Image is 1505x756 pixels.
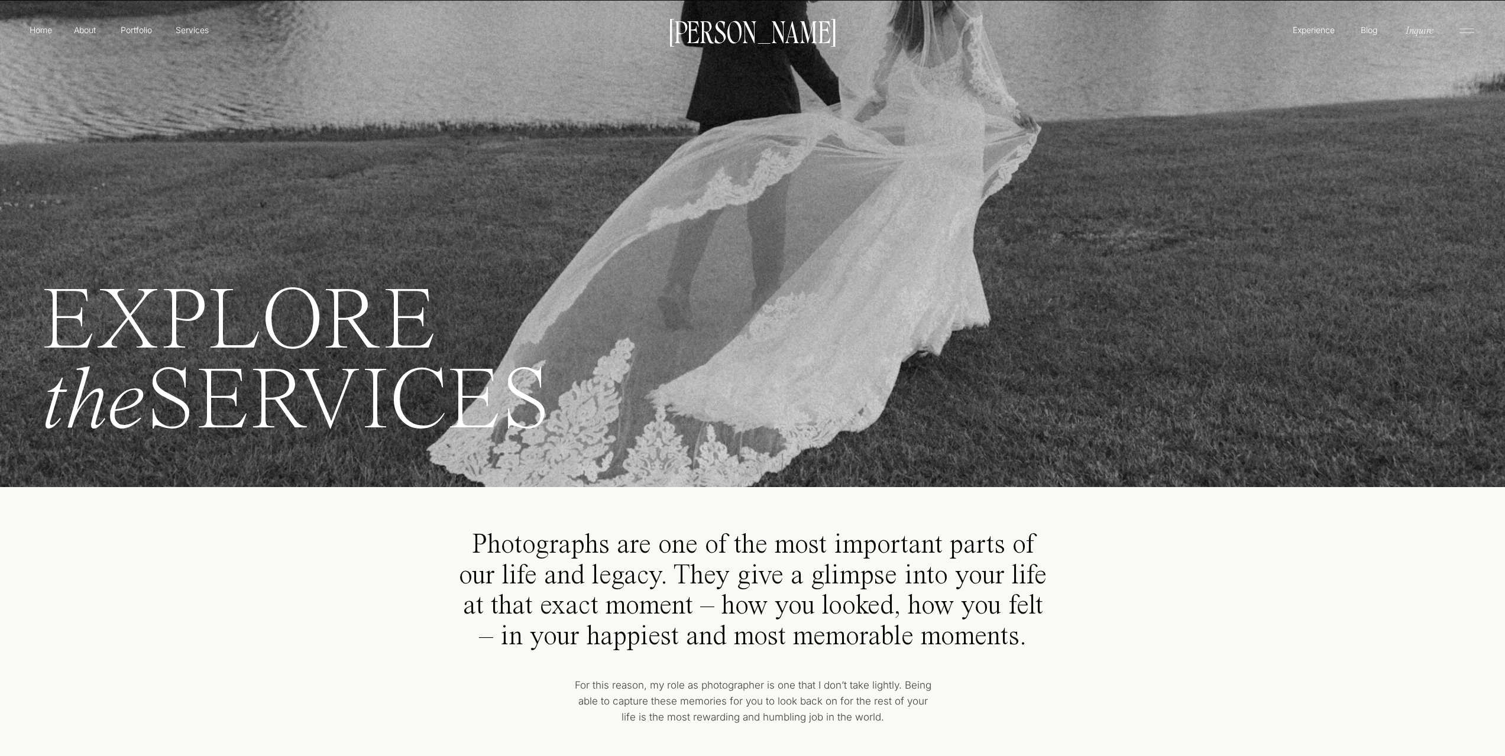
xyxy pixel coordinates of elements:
a: [PERSON_NAME] [664,18,842,43]
a: Portfolio [115,24,157,36]
a: Experience [1291,24,1336,36]
p: Photographs are one of the most important parts of our life and legacy. They give a glimpse into ... [459,530,1047,652]
a: About [72,24,98,35]
h1: EXPLORE SERVICES [41,285,769,460]
a: Home [27,24,54,36]
i: the [41,360,145,449]
a: Inquire [1404,23,1435,37]
a: Services [174,24,209,36]
p: For this reason, my role as photographer is one that I don’t take lightly. Being able to capture ... [572,677,934,735]
a: Blog [1358,24,1380,35]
